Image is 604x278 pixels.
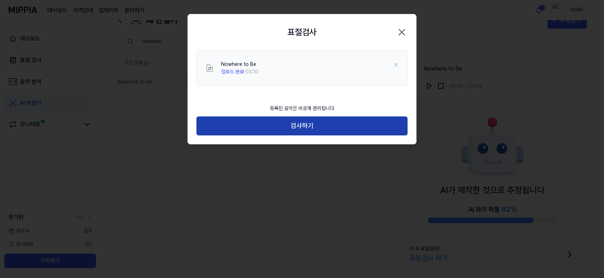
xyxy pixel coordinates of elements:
div: · 03:10 [221,68,258,76]
div: Nowhere to Be [221,61,258,68]
img: File Select [205,64,214,72]
span: 업로드 완료 [221,69,244,75]
div: 등록된 음악은 비공개 관리됩니다 [266,100,338,116]
button: 검사하기 [196,116,408,135]
h2: 표절검사 [287,26,317,39]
